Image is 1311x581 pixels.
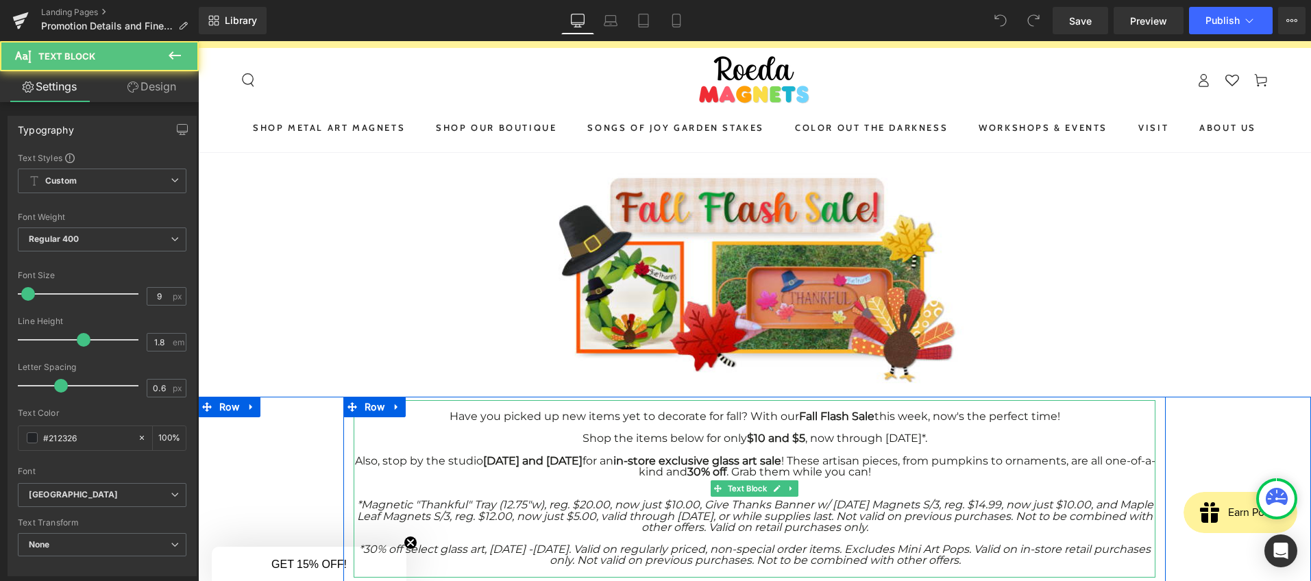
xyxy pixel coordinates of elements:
strong: in-store exclusive glass art sale [415,413,583,426]
a: Workshops & Events [770,71,920,103]
strong: 30% off [489,424,528,437]
span: Promotion Details and Fine Print [41,21,173,32]
div: Text Styles [18,152,186,163]
span: Preview [1130,14,1167,28]
b: None [29,539,50,549]
div: Text Color [18,408,186,418]
div: Font Size [18,271,186,280]
span: Songs of Joy Garden Stakes [389,79,566,95]
strong: $10 and $5 [549,391,607,404]
a: Preview [1114,7,1184,34]
a: Color Out the Darkness [587,71,760,103]
div: % [153,426,186,450]
a: About Us [991,71,1068,103]
a: Shop Metal Art Magnets [45,71,217,103]
span: Have you picked up new items yet to decorate for fall? With our this week, now's the perfect time! [252,369,862,382]
div: Text Transform [18,518,186,528]
a: Tablet [627,7,660,34]
div: Typography [18,116,74,136]
div: Line Height [18,317,186,326]
a: Expand / Collapse [45,356,62,376]
i: *Magnetic "Thankful" Tray (12.75"w), reg. $20.00, now just $10.00, Give Thanks Banner w/ [DATE] M... [159,457,955,492]
span: Shop Our Boutique [238,79,358,95]
a: Mobile [660,7,693,34]
a: Landing Pages [41,7,199,18]
button: Undo [987,7,1014,34]
button: More [1278,7,1306,34]
b: Custom [45,175,77,187]
span: px [173,384,184,393]
i: *30% off select glass art, [DATE] -[DATE]. Valid on regularly priced, non-special order items. Ex... [161,502,953,526]
span: About Us [1001,79,1058,95]
button: Publish [1189,7,1273,34]
span: px [173,292,184,301]
img: Roeda [501,15,612,63]
span: Library [225,14,257,27]
span: Save [1069,14,1092,28]
b: Regular 400 [29,234,79,244]
span: Text Block [38,51,95,62]
a: New Library [199,7,267,34]
span: Text Block [527,439,572,456]
div: Font [18,467,186,476]
i: [GEOGRAPHIC_DATA] [29,489,118,501]
span: Shop Metal Art Magnets [55,79,207,95]
span: Color Out the Darkness [597,79,750,95]
a: Songs of Joy Garden Stakes [379,71,576,103]
span: Shop the items below for only , now through [DATE]*. [384,391,729,404]
span: Publish [1205,15,1240,26]
span: Visit [940,79,970,95]
div: Font Weight [18,212,186,222]
a: Expand / Collapse [190,356,208,376]
a: Design [102,71,201,102]
a: Desktop [561,7,594,34]
span: Row [163,356,190,376]
span: em [173,338,184,347]
div: Letter Spacing [18,362,186,372]
a: Laptop [594,7,627,34]
input: Color [43,430,131,445]
a: Shop Our Boutique [228,71,369,103]
span: Row [18,356,45,376]
strong: [DATE] and [DATE] [285,413,384,426]
button: Redo [1020,7,1047,34]
span: Workshops & Events [781,79,909,95]
iframe: Button to open loyalty program pop-up [985,451,1099,492]
div: Open Intercom Messenger [1264,534,1297,567]
strong: Fall Flash Sale [601,369,676,382]
a: Visit [930,71,981,103]
a: Expand / Collapse [586,439,600,456]
span: Also, stop by the studio for an ! These artisan pieces, from pumpkins to ornaments, are all one-o... [157,413,957,437]
summary: Search our site [32,24,68,54]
